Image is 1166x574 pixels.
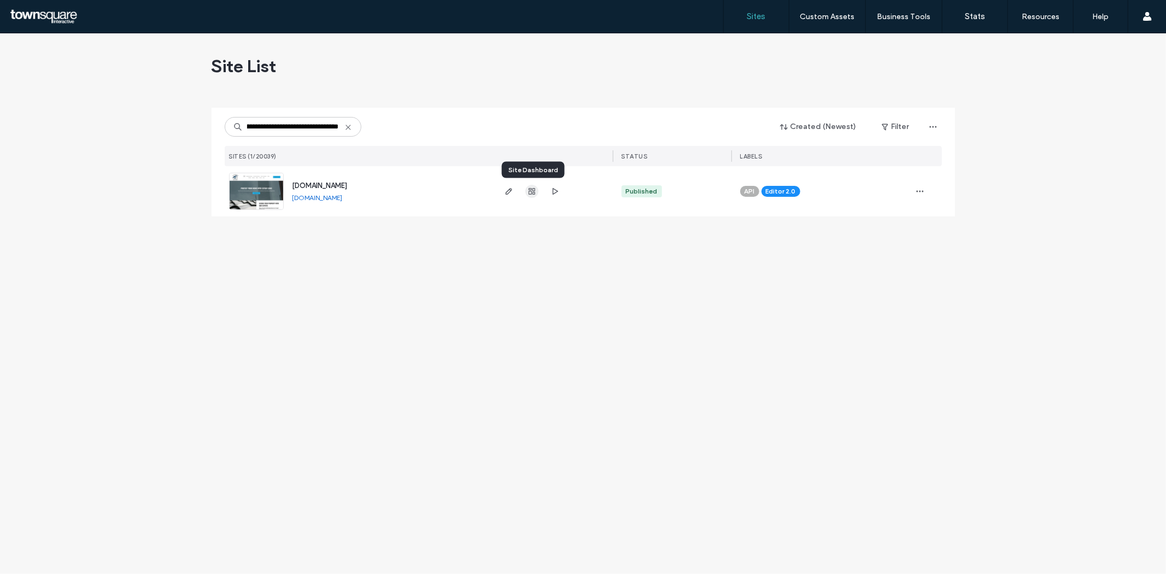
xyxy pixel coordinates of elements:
span: API [745,186,755,196]
span: STATUS [622,153,648,160]
label: Resources [1022,12,1059,21]
label: Stats [965,11,985,21]
label: Help [1093,12,1109,21]
label: Sites [747,11,766,21]
a: [DOMAIN_NAME] [292,194,343,202]
label: Custom Assets [800,12,855,21]
div: Published [626,186,658,196]
label: Business Tools [877,12,931,21]
span: Help [25,8,47,17]
span: SITES (1/20039) [229,153,277,160]
button: Created (Newest) [771,118,866,136]
span: Editor 2.0 [766,186,796,196]
span: LABELS [740,153,763,160]
span: Site List [212,55,277,77]
a: [DOMAIN_NAME] [292,181,348,190]
button: Filter [871,118,920,136]
div: Site Dashboard [502,162,565,178]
